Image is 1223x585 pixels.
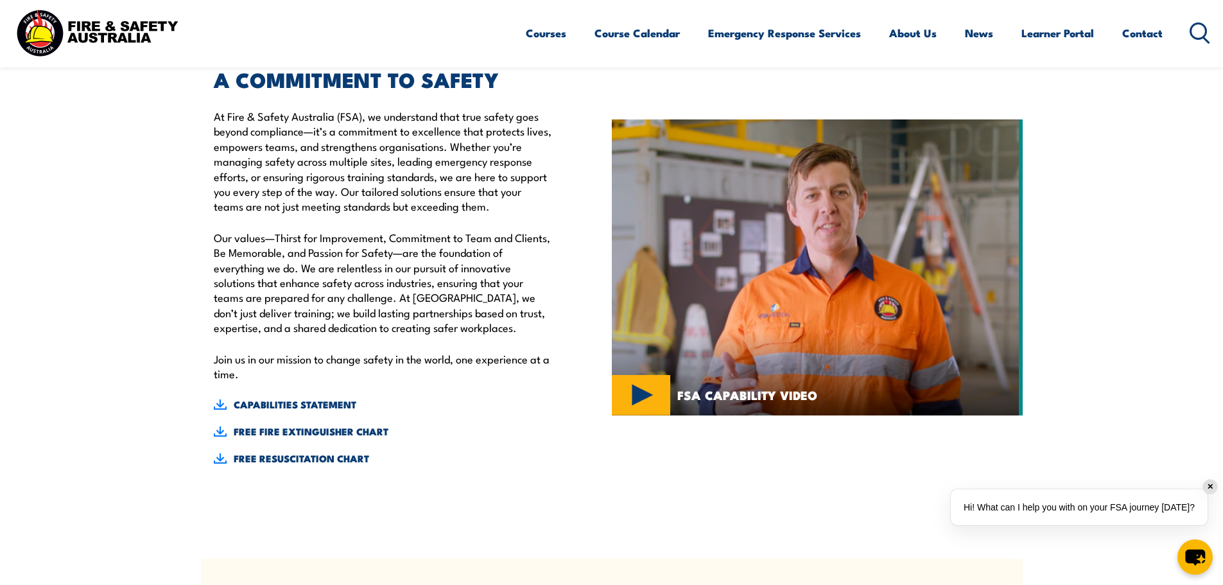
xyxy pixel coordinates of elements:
[214,424,553,439] a: FREE FIRE EXTINGUISHER CHART
[1177,539,1213,575] button: chat-button
[214,70,553,88] h2: A COMMITMENT TO SAFETY
[1122,16,1163,50] a: Contact
[965,16,993,50] a: News
[677,389,817,401] span: FSA CAPABILITY VIDEO
[1021,16,1094,50] a: Learner Portal
[708,16,861,50] a: Emergency Response Services
[214,351,553,381] p: Join us in our mission to change safety in the world, one experience at a time.
[214,397,553,412] a: CAPABILITIES STATEMENT
[526,16,566,50] a: Courses
[1203,480,1217,494] div: ✕
[214,230,553,335] p: Our values—Thirst for Improvement, Commitment to Team and Clients, Be Memorable, and Passion for ...
[889,16,937,50] a: About Us
[594,16,680,50] a: Course Calendar
[214,451,553,466] a: FREE RESUSCITATION CHART
[214,109,553,214] p: At Fire & Safety Australia (FSA), we understand that true safety goes beyond compliance—it’s a co...
[951,489,1208,525] div: Hi! What can I help you with on your FSA journey [DATE]?
[612,119,1023,415] img: person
